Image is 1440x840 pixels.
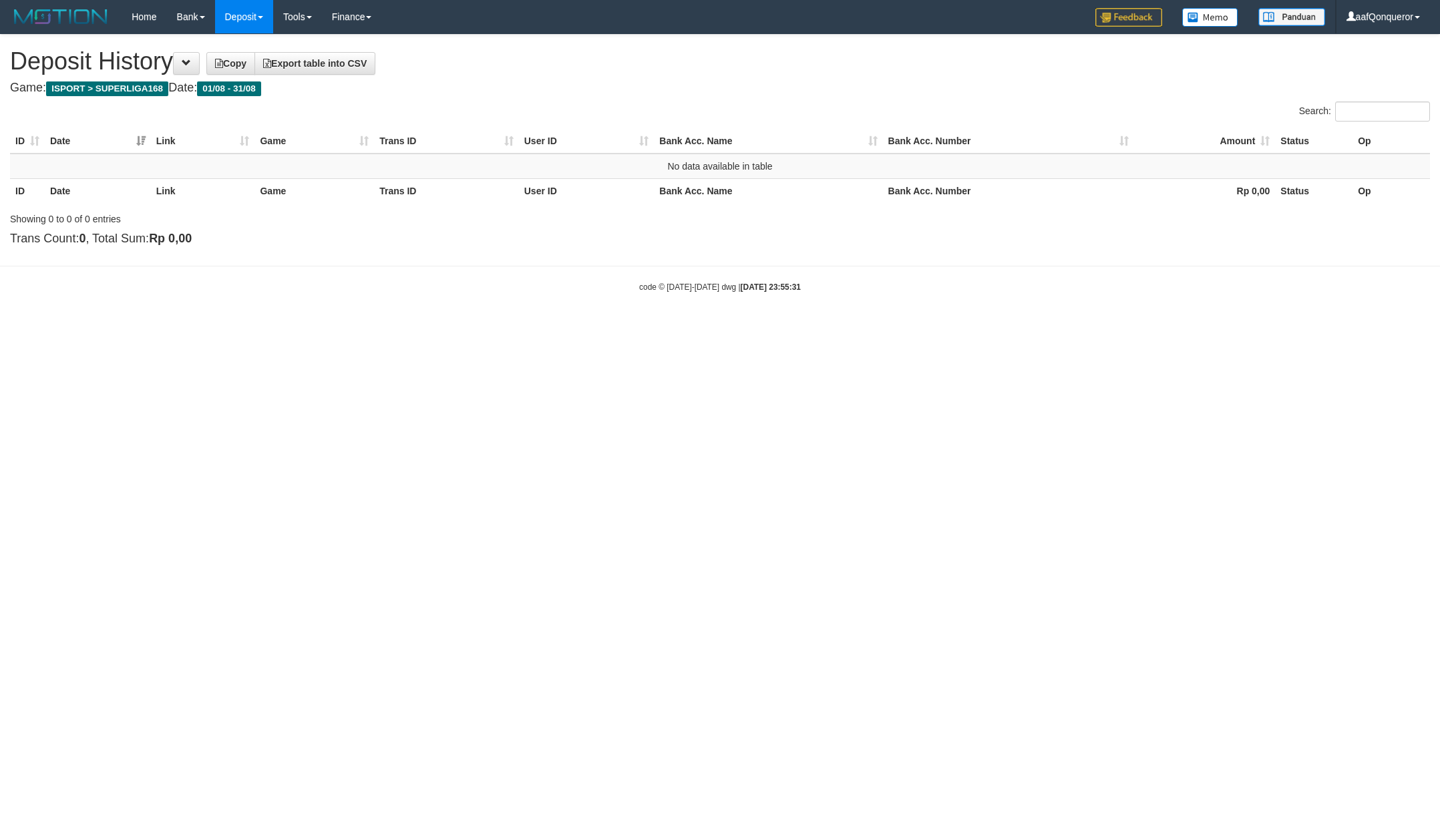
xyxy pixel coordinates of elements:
[1275,129,1353,154] th: Status
[1353,129,1430,154] th: Op
[654,178,882,203] th: Bank Acc. Name
[206,52,255,75] a: Copy
[1237,186,1270,196] strong: Rp 0,00
[10,207,590,226] div: Showing 0 to 0 of 0 entries
[519,178,655,203] th: User ID
[1095,8,1162,27] img: Feedback.jpg
[10,178,45,203] th: ID
[45,129,151,154] th: Date: activate to sort column ascending
[10,81,1430,95] h4: Game: Date:
[263,58,367,69] span: Export table into CSV
[639,282,801,292] small: code © [DATE]-[DATE] dwg |
[45,178,151,203] th: Date
[215,58,246,69] span: Copy
[374,129,519,154] th: Trans ID: activate to sort column ascending
[149,232,192,245] strong: Rp 0,00
[254,178,374,203] th: Game
[374,178,519,203] th: Trans ID
[1182,8,1238,27] img: Button%20Memo.svg
[741,282,801,292] strong: [DATE] 23:55:31
[1258,8,1325,26] img: panduan.png
[254,52,375,75] a: Export table into CSV
[197,81,261,96] span: 01/08 - 31/08
[46,81,168,96] span: ISPORT > SUPERLIGA168
[654,129,882,154] th: Bank Acc. Name: activate to sort column ascending
[79,232,85,245] strong: 0
[1299,101,1430,122] label: Search:
[883,129,1134,154] th: Bank Acc. Number: activate to sort column ascending
[1353,178,1430,203] th: Op
[1134,129,1276,154] th: Amount: activate to sort column ascending
[10,232,1430,246] h4: Trans Count: , Total Sum:
[1275,178,1353,203] th: Status
[10,154,1430,179] td: No data available in table
[1335,101,1430,122] input: Search:
[151,129,255,154] th: Link: activate to sort column ascending
[10,7,112,27] img: MOTION_logo.png
[10,48,1430,75] h1: Deposit History
[519,129,655,154] th: User ID: activate to sort column ascending
[10,129,45,154] th: ID: activate to sort column ascending
[151,178,255,203] th: Link
[883,178,1134,203] th: Bank Acc. Number
[254,129,374,154] th: Game: activate to sort column ascending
